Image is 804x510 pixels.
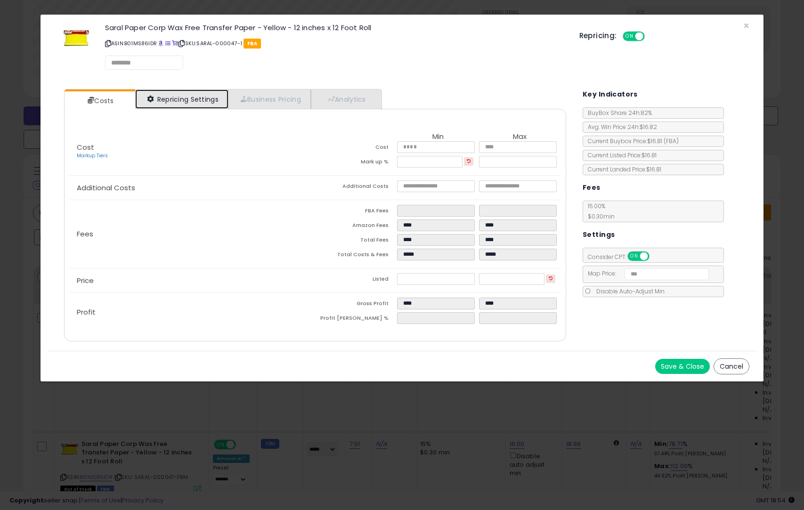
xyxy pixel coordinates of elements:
[69,277,315,284] p: Price
[655,359,710,374] button: Save & Close
[583,212,615,220] span: $0.30 min
[583,202,615,220] span: 15.00 %
[315,273,397,288] td: Listed
[628,252,640,260] span: ON
[583,151,657,159] span: Current Listed Price: $16.81
[583,165,661,173] span: Current Landed Price: $16.81
[583,89,638,100] h5: Key Indicators
[664,137,679,145] span: ( FBA )
[315,156,397,170] td: Mark up %
[583,229,615,241] h5: Settings
[583,269,709,277] span: Map Price:
[648,252,663,260] span: OFF
[62,24,90,52] img: 41ANt+RqyZL._SL60_.jpg
[624,32,635,40] span: ON
[69,144,315,160] p: Cost
[583,109,652,117] span: BuyBox Share 24h: 82%
[69,184,315,192] p: Additional Costs
[77,152,108,159] a: Markup Tiers
[69,308,315,316] p: Profit
[315,205,397,219] td: FBA Fees
[228,89,311,109] a: Business Pricing
[315,141,397,156] td: Cost
[647,137,679,145] span: $16.81
[583,253,662,261] span: Consider CPT:
[244,39,261,49] span: FBA
[579,32,617,40] h5: Repricing:
[105,36,565,51] p: ASIN: B01MS86IDR | SKU: SARAL-000047-1
[743,19,749,32] span: ×
[315,234,397,249] td: Total Fees
[172,40,177,47] a: Your listing only
[583,123,657,131] span: Avg. Win Price 24h: $16.82
[592,287,665,295] span: Disable Auto-Adjust Min
[311,89,381,109] a: Analytics
[65,91,134,110] a: Costs
[643,32,658,40] span: OFF
[158,40,163,47] a: BuyBox page
[479,133,561,141] th: Max
[583,137,679,145] span: Current Buybox Price:
[583,182,601,194] h5: Fees
[315,312,397,327] td: Profit [PERSON_NAME] %
[315,219,397,234] td: Amazon Fees
[714,358,749,374] button: Cancel
[397,133,479,141] th: Min
[135,89,228,109] a: Repricing Settings
[315,249,397,263] td: Total Costs & Fees
[69,230,315,238] p: Fees
[105,24,565,31] h3: Saral Paper Corp Wax Free Transfer Paper - Yellow - 12 inches x 12 Foot Roll
[165,40,171,47] a: All offer listings
[315,298,397,312] td: Gross Profit
[315,180,397,195] td: Additional Costs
